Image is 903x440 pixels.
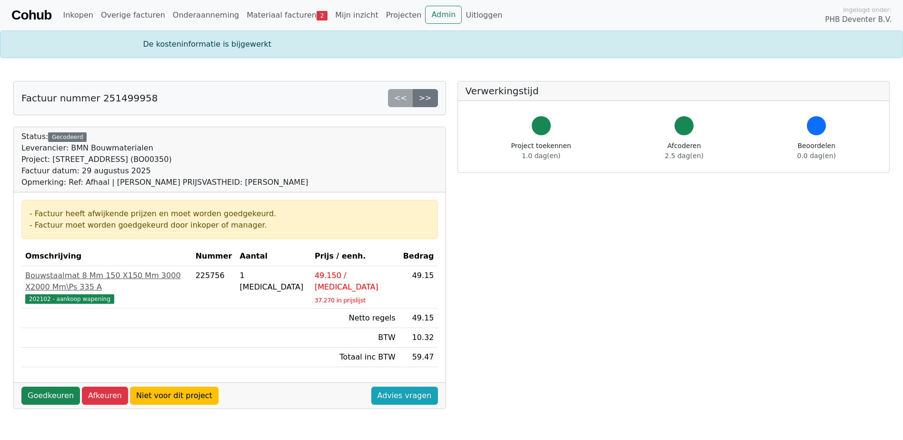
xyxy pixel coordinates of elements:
div: 1 [MEDICAL_DATA] [240,270,307,293]
a: Advies vragen [371,387,438,405]
th: Nummer [192,247,236,266]
a: >> [413,89,438,107]
a: Bouwstaalmat 8 Mm 150 X150 Mm 3000 X2000 Mm\Ps 335 A202102 - aankoop wapening [25,270,188,304]
div: Project toekennen [511,141,571,161]
a: Projecten [382,6,426,25]
span: PHB Deventer B.V. [825,14,892,25]
td: 10.32 [399,328,438,348]
td: BTW [311,328,399,348]
h5: Factuur nummer 251499958 [21,92,158,104]
a: Cohub [11,4,51,27]
td: Netto regels [311,309,399,328]
a: Afkeuren [82,387,128,405]
span: 1.0 dag(en) [522,152,560,160]
div: - Factuur heeft afwijkende prijzen en moet worden goedgekeurd. [30,208,430,220]
a: Overige facturen [97,6,169,25]
td: 49.15 [399,266,438,309]
td: 225756 [192,266,236,309]
span: 2.5 dag(en) [665,152,704,160]
div: Bouwstaalmat 8 Mm 150 X150 Mm 3000 X2000 Mm\Ps 335 A [25,270,188,293]
a: Niet voor dit project [130,387,218,405]
div: Status: [21,131,308,188]
div: Project: [STREET_ADDRESS] (BO00350) [21,154,308,165]
a: Materiaal facturen2 [243,6,331,25]
h5: Verwerkingstijd [466,85,882,97]
div: Afcoderen [665,141,704,161]
div: Factuur datum: 29 augustus 2025 [21,165,308,177]
a: Mijn inzicht [331,6,382,25]
div: Leverancier: BMN Bouwmaterialen [21,142,308,154]
th: Prijs / eenh. [311,247,399,266]
th: Bedrag [399,247,438,266]
th: Aantal [236,247,311,266]
td: 59.47 [399,348,438,367]
a: Admin [425,6,462,24]
sub: 37.270 in prijslijst [315,297,366,304]
a: Inkopen [59,6,97,25]
div: - Factuur moet worden goedgekeurd door inkoper of manager. [30,220,430,231]
div: De kosteninformatie is bijgewerkt [138,39,766,50]
div: Beoordelen [797,141,836,161]
td: 49.15 [399,309,438,328]
a: Goedkeuren [21,387,80,405]
td: Totaal inc BTW [311,348,399,367]
a: Uitloggen [462,6,506,25]
span: 2 [317,11,327,20]
div: 49.150 / [MEDICAL_DATA] [315,270,396,293]
div: Opmerking: Ref: Afhaal | [PERSON_NAME] PRIJSVASTHEID: [PERSON_NAME] [21,177,308,188]
div: Gecodeerd [48,132,87,142]
span: 0.0 dag(en) [797,152,836,160]
th: Omschrijving [21,247,192,266]
span: 202102 - aankoop wapening [25,294,114,304]
a: Onderaanneming [169,6,243,25]
span: Ingelogd onder: [843,5,892,14]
